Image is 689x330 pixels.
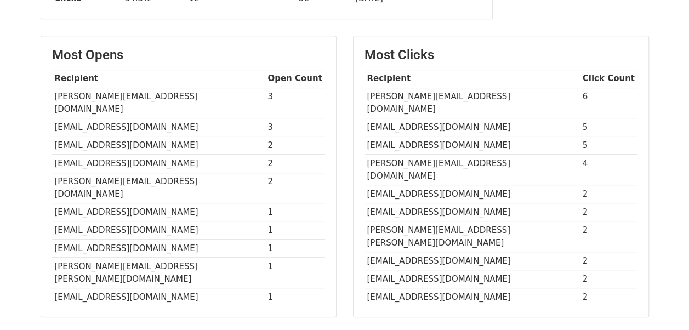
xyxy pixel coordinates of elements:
td: 2 [580,270,637,288]
td: [EMAIL_ADDRESS][DOMAIN_NAME] [52,203,265,221]
td: 1 [265,203,325,221]
td: 2 [265,155,325,173]
td: [PERSON_NAME][EMAIL_ADDRESS][DOMAIN_NAME] [365,155,580,185]
td: 3 [265,88,325,118]
td: [EMAIL_ADDRESS][DOMAIN_NAME] [365,185,580,203]
td: [EMAIL_ADDRESS][DOMAIN_NAME] [365,252,580,270]
td: 5 [580,136,637,155]
td: [PERSON_NAME][EMAIL_ADDRESS][DOMAIN_NAME] [365,88,580,118]
td: [EMAIL_ADDRESS][DOMAIN_NAME] [365,136,580,155]
td: [EMAIL_ADDRESS][DOMAIN_NAME] [365,270,580,288]
td: 2 [580,185,637,203]
td: 4 [580,155,637,185]
th: Recipient [365,70,580,88]
h3: Most Opens [52,47,325,63]
td: [PERSON_NAME][EMAIL_ADDRESS][PERSON_NAME][DOMAIN_NAME] [52,258,265,288]
td: 1 [265,240,325,258]
td: [EMAIL_ADDRESS][DOMAIN_NAME] [52,136,265,155]
th: Recipient [52,70,265,88]
td: 2 [580,203,637,221]
td: [PERSON_NAME][EMAIL_ADDRESS][DOMAIN_NAME] [52,88,265,118]
td: [EMAIL_ADDRESS][DOMAIN_NAME] [52,221,265,240]
td: 1 [265,288,325,306]
th: Click Count [580,70,637,88]
td: 2 [580,288,637,306]
td: 2 [580,252,637,270]
td: 5 [580,118,637,136]
td: [PERSON_NAME][EMAIL_ADDRESS][DOMAIN_NAME] [52,173,265,203]
h3: Most Clicks [365,47,637,63]
td: [EMAIL_ADDRESS][DOMAIN_NAME] [52,288,265,306]
td: [EMAIL_ADDRESS][DOMAIN_NAME] [365,118,580,136]
td: [EMAIL_ADDRESS][DOMAIN_NAME] [365,288,580,306]
td: 2 [580,221,637,252]
td: [PERSON_NAME][EMAIL_ADDRESS][PERSON_NAME][DOMAIN_NAME] [365,221,580,252]
td: 3 [265,118,325,136]
td: 2 [265,136,325,155]
td: [EMAIL_ADDRESS][DOMAIN_NAME] [52,155,265,173]
td: [EMAIL_ADDRESS][DOMAIN_NAME] [365,203,580,221]
td: [EMAIL_ADDRESS][DOMAIN_NAME] [52,240,265,258]
th: Open Count [265,70,325,88]
td: 6 [580,88,637,118]
td: 1 [265,221,325,240]
td: 2 [265,173,325,203]
td: [EMAIL_ADDRESS][DOMAIN_NAME] [52,118,265,136]
iframe: Chat Widget [634,277,689,330]
td: 1 [265,258,325,288]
